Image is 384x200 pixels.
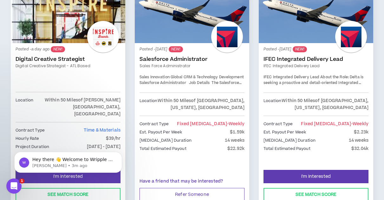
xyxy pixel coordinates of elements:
[169,46,183,52] sup: NEW!
[264,56,368,62] a: IFEC Integrated Delivery Lead
[264,170,368,183] button: I'm Interested
[140,46,244,52] p: Posted - [DATE]
[140,97,157,111] p: Location
[140,120,169,127] p: Contract Type
[16,56,120,62] a: Digital Creative Strategist
[301,174,331,180] span: I'm Interested
[171,74,244,80] strong: Global CRM & Technology Development
[84,127,120,133] span: Time & Materials
[264,74,319,80] strong: IFEC Integrated Delivery Lead
[157,97,244,111] p: Within 50 Miles of [GEOGRAPHIC_DATA], [US_STATE], [GEOGRAPHIC_DATA]
[189,80,210,86] strong: Job Details
[140,178,244,185] p: Have a friend that may be interested?
[320,74,349,80] strong: About the Role:
[281,97,368,111] p: Within 50 Miles of [GEOGRAPHIC_DATA], [US_STATE], [GEOGRAPHIC_DATA]
[16,63,120,69] a: Digital Creative Strategist - ATL Based
[177,121,244,127] span: Fixed [MEDICAL_DATA]
[16,97,33,118] p: Location
[140,63,244,69] a: Sales Force Administrator
[16,127,45,134] p: Contract Type
[264,97,281,111] p: Location
[227,145,244,152] p: $22.92k
[140,129,182,136] p: Est. Payout Per Week
[293,46,307,52] sup: NEW!
[227,121,244,127] span: - weekly
[140,145,186,152] p: Total Estimated Payout
[19,178,24,184] span: 1
[33,97,120,118] p: Within 50 Miles of [PERSON_NAME][GEOGRAPHIC_DATA], [GEOGRAPHIC_DATA]
[264,129,306,136] p: Est. Payout Per Week
[16,135,39,142] p: Hourly Rate
[51,46,65,52] sup: NEW!
[140,56,244,62] a: Salesforce Administrator
[140,80,186,86] strong: Salesforce Administrator
[225,137,244,144] p: 14 weeks
[5,139,132,183] iframe: Intercom notifications message
[349,137,368,144] p: 14 weeks
[264,63,368,69] a: IFEC Integrated Delivery Lead
[264,137,316,144] p: [MEDICAL_DATA] Duration
[301,121,368,127] span: Fixed [MEDICAL_DATA]
[106,135,120,142] p: $39/hr
[264,46,368,52] p: Posted - [DATE]
[351,121,368,127] span: - weekly
[140,74,170,80] strong: Sales Innovation
[16,46,120,52] p: Posted - a day ago
[140,137,192,144] p: [MEDICAL_DATA] Duration
[354,129,368,136] p: $2.23k
[230,129,244,136] p: $1.59k
[264,120,293,127] p: Contract Type
[6,178,22,194] iframe: Intercom live chat
[351,145,368,152] p: $32.04k
[264,145,310,152] p: Total Estimated Payout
